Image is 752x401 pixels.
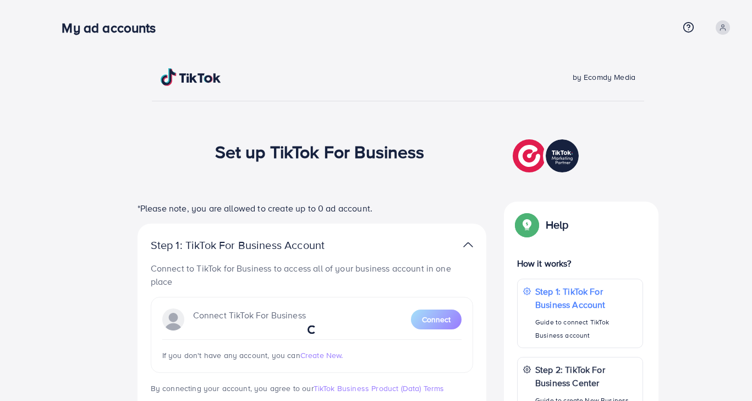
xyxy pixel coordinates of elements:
[151,239,360,252] p: Step 1: TikTok For Business Account
[517,257,644,270] p: How it works?
[573,72,635,83] span: by Ecomdy Media
[161,68,221,86] img: TikTok
[546,218,569,231] p: Help
[138,202,486,215] p: *Please note, you are allowed to create up to 0 ad account.
[517,215,537,235] img: Popup guide
[463,237,473,253] img: TikTok partner
[535,316,637,342] p: Guide to connect TikTok Business account
[513,137,581,175] img: TikTok partner
[535,285,637,311] p: Step 1: TikTok For Business Account
[215,141,425,162] h1: Set up TikTok For Business
[62,20,164,36] h3: My ad accounts
[535,363,637,389] p: Step 2: TikTok For Business Center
